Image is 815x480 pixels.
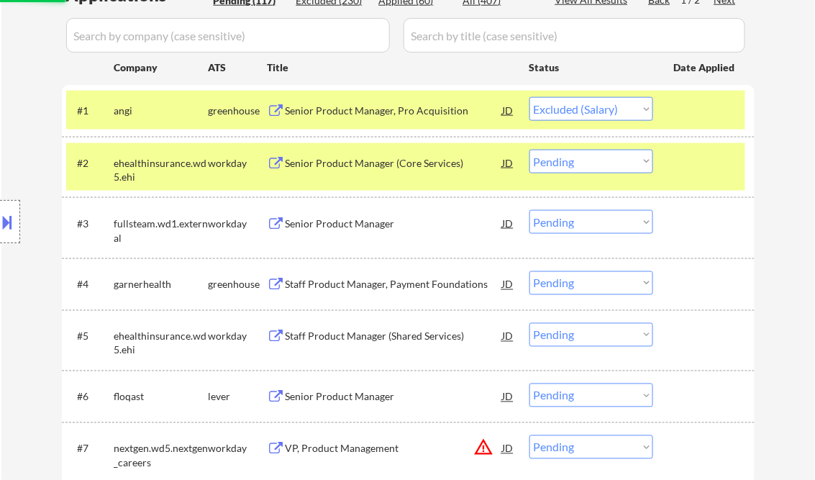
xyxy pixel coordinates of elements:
div: Senior Product Manager [286,217,503,231]
div: JD [501,435,516,461]
div: #7 [78,442,103,456]
div: JD [501,271,516,297]
input: Search by title (case sensitive) [404,18,745,53]
input: Search by company (case sensitive) [66,18,390,53]
div: workday [209,442,268,456]
div: Senior Product Manager (Core Services) [286,156,503,171]
div: Senior Product Manager, Pro Acquisition [286,104,503,118]
button: warning_amber [474,438,494,458]
div: Title [268,60,516,75]
div: VP, Product Management [286,442,503,456]
div: Staff Product Manager, Payment Foundations [286,278,503,292]
div: floqast [114,390,209,404]
div: JD [501,323,516,349]
div: JD [501,150,516,176]
div: JD [501,97,516,123]
div: #6 [78,390,103,404]
div: JD [501,384,516,409]
div: lever [209,390,268,404]
div: nextgen.wd5.nextgen_careers [114,442,209,470]
div: Status [529,54,653,80]
div: Date Applied [674,60,737,75]
div: Senior Product Manager [286,390,503,404]
div: ATS [209,60,268,75]
div: JD [501,210,516,236]
div: Company [114,60,209,75]
div: Staff Product Manager (Shared Services) [286,330,503,344]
